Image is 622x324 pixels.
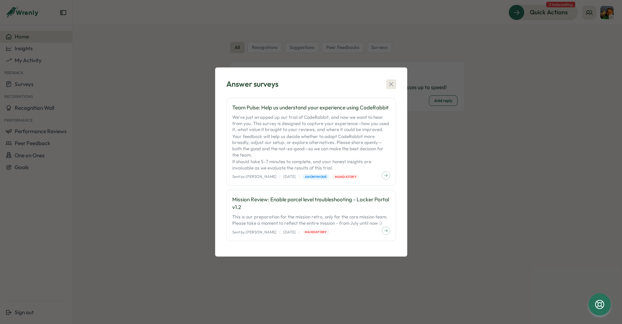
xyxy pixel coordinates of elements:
[232,214,390,226] p: This is our preparation for the mission retro, only for the core mission team. Please take a mome...
[232,196,390,211] p: Mission Review: Enable parcel level troubleshooting - Locker Portal v1.2
[226,79,278,89] div: Answer surveys
[305,230,327,235] span: Mandatory
[232,174,277,180] p: Sent by: [PERSON_NAME]
[226,98,396,186] a: Team Pulse: Help us understand your experience using CodeRabbitWe’ve just wrapped up our trial of...
[283,229,296,235] p: [DATE]
[299,229,300,235] p: |
[283,174,296,180] p: [DATE]
[305,174,327,179] span: Anonymous
[335,174,357,179] span: Mandatory
[299,174,300,180] p: |
[232,229,277,235] p: Sent by: [PERSON_NAME]
[232,114,390,171] p: We’ve just wrapped up our trial of CodeRabbit, and now we want to hear from you. This survey is d...
[226,190,396,241] a: Mission Review: Enable parcel level troubleshooting - Locker Portal v1.2This is our preparation f...
[279,174,280,180] p: |
[232,104,390,111] p: Team Pulse: Help us understand your experience using CodeRabbit
[279,229,280,235] p: |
